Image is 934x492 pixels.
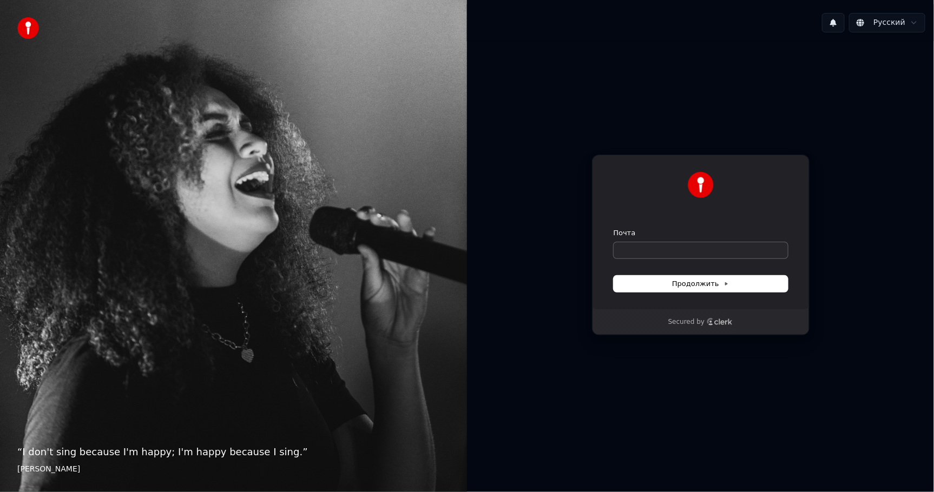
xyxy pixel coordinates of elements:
[672,279,729,289] span: Продолжить
[614,228,636,238] label: Почта
[614,276,788,292] button: Продолжить
[707,318,733,325] a: Clerk logo
[17,444,450,460] p: “ I don't sing because I'm happy; I'm happy because I sing. ”
[688,172,714,198] img: Youka
[17,464,450,475] footer: [PERSON_NAME]
[668,318,705,327] p: Secured by
[17,17,39,39] img: youka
